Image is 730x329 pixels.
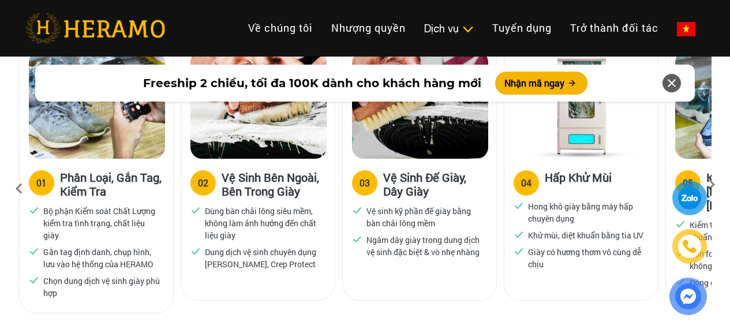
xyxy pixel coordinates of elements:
h3: Phân Loại, Gắn Tag, Kiểm Tra [60,170,164,198]
a: phone-icon [672,229,706,263]
div: 02 [198,176,208,190]
a: Nhượng quyền [322,16,415,40]
img: checked.svg [352,234,362,244]
h3: Vệ Sinh Bên Ngoài, Bên Trong Giày [222,170,325,198]
div: 04 [521,176,531,190]
button: Nhận mã ngay [495,72,587,95]
p: Chọn dung dịch vệ sinh giày phù hợp [43,275,160,299]
img: heramo-logo.png [25,13,165,43]
p: Dung dịch vệ sinh chuyên dụng [PERSON_NAME], Crep Protect [205,246,321,270]
p: Gắn tag định danh, chụp hình, lưu vào hệ thống của HERAMO [43,246,160,270]
p: Bộ phận Kiểm soát Chất Lượng kiểm tra tình trạng, chất liệu giày [43,205,160,241]
img: vn-flag.png [677,22,695,36]
img: checked.svg [190,205,201,215]
p: Giày có hương thơm vô cùng dễ chịu [528,246,645,270]
a: Về chúng tôi [239,16,322,40]
span: Freeship 2 chiều, tối đa 100K dành cho khách hàng mới [143,74,481,92]
h3: Vệ Sinh Đế Giày, Dây Giày [383,170,487,198]
img: checked.svg [352,205,362,215]
img: checked.svg [29,246,39,256]
div: 03 [360,176,370,190]
img: checked.svg [514,229,524,240]
h3: Hấp Khử Mùi [545,170,612,193]
img: checked.svg [29,275,39,285]
p: Dùng bàn chải lông siêu mềm, không làm ảnh hưởng đến chất liệu giày [205,205,321,241]
img: checked.svg [190,246,201,256]
div: Dịch vụ [424,21,474,36]
img: checked.svg [514,200,524,211]
img: subToggleIcon [462,24,474,35]
img: checked.svg [514,246,524,256]
p: Khử mùi, diệt khuẩn bằng tia UV [528,229,643,241]
div: 05 [683,176,693,190]
img: checked.svg [29,205,39,215]
p: Ngâm dây giày trong dung dịch vệ sinh đặc biệt & vò nhẹ nhàng [366,234,483,258]
p: Vệ sinh kỹ phần đế giày bằng bàn chải lông mềm [366,205,483,229]
p: Hong khô giày bằng máy hấp chuyên dụng [528,200,645,225]
div: 01 [36,176,47,190]
img: phone-icon [683,240,697,253]
a: Tuyển dụng [483,16,561,40]
a: Trở thành đối tác [561,16,668,40]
